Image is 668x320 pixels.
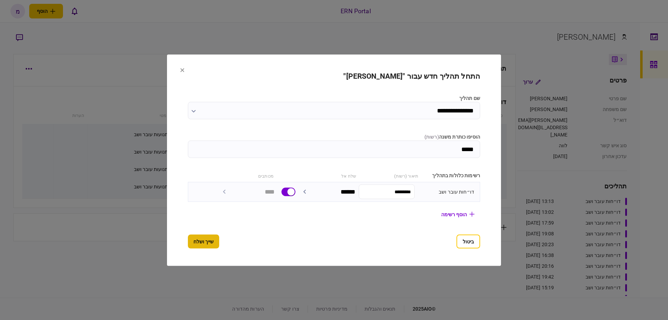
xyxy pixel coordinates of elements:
input: הוסיפו כותרת משנה [188,140,480,158]
div: מכותבים [215,172,273,179]
div: שלח אל [298,172,356,179]
button: שייך ושלח [188,234,219,248]
h2: התחל תהליך חדש עבור "[PERSON_NAME]" [188,72,480,80]
input: שם תהליך [188,102,480,119]
span: ( רשות ) [424,134,439,139]
button: הוסף רשימה [436,208,480,220]
div: דו״חות עובר ושב [418,188,474,195]
button: ביטול [456,234,480,248]
div: תיאור (רשות) [360,172,418,179]
label: הוסיפו כותרת משנה [188,133,480,140]
div: רשימות כלולות בתהליך [422,172,480,179]
label: שם תהליך [188,94,480,102]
